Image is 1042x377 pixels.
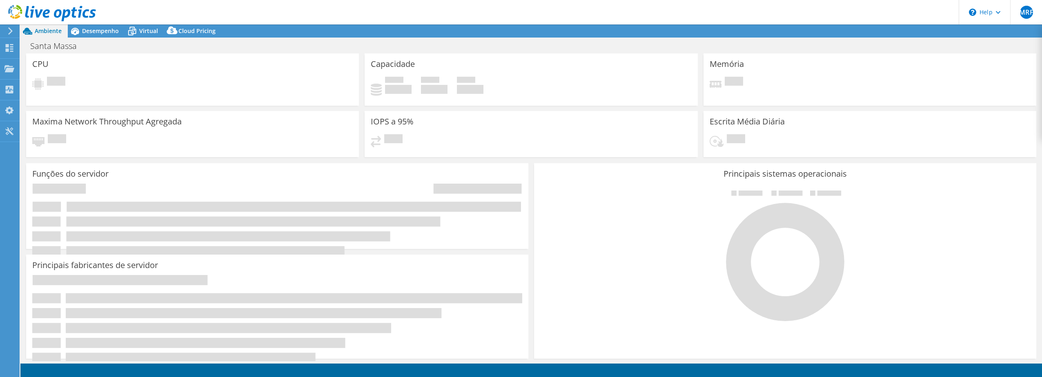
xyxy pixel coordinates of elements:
h3: IOPS a 95% [371,117,414,126]
span: Pendente [725,77,743,88]
h3: Funções do servidor [32,169,109,178]
span: Disponível [421,77,439,85]
h3: Principais fabricantes de servidor [32,261,158,270]
span: Pendente [47,77,65,88]
span: Usado [385,77,403,85]
span: Pendente [384,134,403,145]
span: Total [457,77,475,85]
h3: Principais sistemas operacionais [540,169,1030,178]
h3: Escrita Média Diária [710,117,785,126]
svg: \n [969,9,976,16]
h4: 0 GiB [385,85,412,94]
span: Desempenho [82,27,119,35]
span: Pendente [48,134,66,145]
h3: CPU [32,60,49,69]
h4: 0 GiB [457,85,483,94]
span: MRF [1020,6,1033,19]
h4: 0 GiB [421,85,448,94]
h3: Capacidade [371,60,415,69]
span: Cloud Pricing [178,27,216,35]
span: Pendente [727,134,745,145]
span: Ambiente [35,27,62,35]
h1: Santa Massa [27,42,89,51]
h3: Maxima Network Throughput Agregada [32,117,182,126]
span: Virtual [139,27,158,35]
h3: Memória [710,60,744,69]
